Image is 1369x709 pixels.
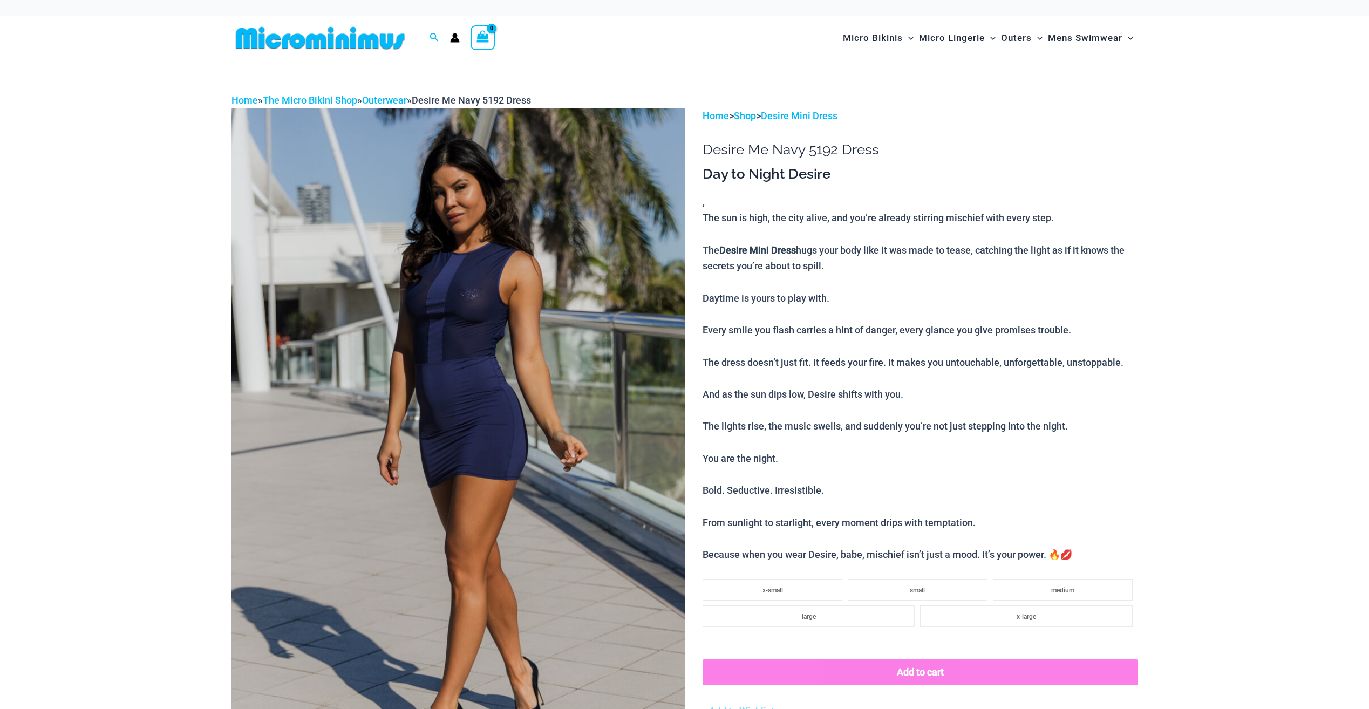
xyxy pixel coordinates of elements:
[703,579,842,601] li: x-small
[703,141,1138,158] h1: Desire Me Navy 5192 Dress
[450,33,460,43] a: Account icon link
[848,579,987,601] li: small
[703,605,915,627] li: large
[734,110,756,121] a: Shop
[916,22,998,54] a: Micro LingerieMenu ToggleMenu Toggle
[1122,24,1133,52] span: Menu Toggle
[998,22,1045,54] a: OutersMenu ToggleMenu Toggle
[703,165,1138,183] h3: Day to Night Desire
[263,94,357,106] a: The Micro Bikini Shop
[1001,24,1032,52] span: Outers
[719,244,796,256] b: Desire Mini Dress
[985,24,996,52] span: Menu Toggle
[903,24,914,52] span: Menu Toggle
[993,579,1133,601] li: medium
[1048,24,1122,52] span: Mens Swimwear
[802,613,816,621] span: large
[920,605,1132,627] li: x-large
[231,94,531,106] span: » » »
[231,26,409,50] img: MM SHOP LOGO FLAT
[231,94,258,106] a: Home
[1045,22,1136,54] a: Mens SwimwearMenu ToggleMenu Toggle
[412,94,531,106] span: Desire Me Navy 5192 Dress
[703,110,729,121] a: Home
[703,210,1138,562] p: The sun is high, the city alive, and you’re already stirring mischief with every step. The hugs y...
[703,108,1138,124] p: > >
[843,24,903,52] span: Micro Bikinis
[761,110,837,121] a: Desire Mini Dress
[762,587,783,594] span: x-small
[840,22,916,54] a: Micro BikinisMenu ToggleMenu Toggle
[703,165,1138,563] div: ,
[703,659,1138,685] button: Add to cart
[919,24,985,52] span: Micro Lingerie
[471,25,495,50] a: View Shopping Cart, empty
[1017,613,1036,621] span: x-large
[430,31,439,45] a: Search icon link
[1051,587,1074,594] span: medium
[1032,24,1043,52] span: Menu Toggle
[362,94,407,106] a: Outerwear
[910,587,925,594] span: small
[839,20,1138,56] nav: Site Navigation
